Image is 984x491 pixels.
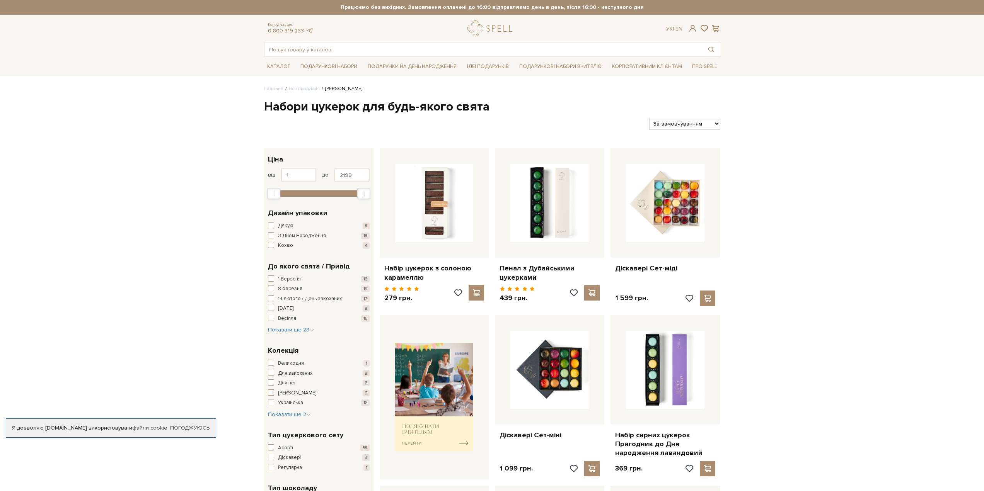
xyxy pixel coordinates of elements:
[278,360,304,367] span: Великодня
[363,360,370,367] span: 1
[500,431,600,440] a: Діскавері Сет-міні
[363,390,370,396] span: 9
[267,188,280,199] div: Min
[268,208,327,218] span: Дизайн упаковки
[268,464,370,472] button: Регулярна 1
[268,411,311,418] span: Показати ще 2
[615,294,648,302] p: 1 599 грн.
[268,242,370,250] button: Кохаю 4
[268,444,370,452] button: Асорті 58
[268,295,370,303] button: 14 лютого / День закоханих 17
[289,86,320,92] a: Вся продукція
[268,285,370,293] button: 8 березня 19
[268,326,314,334] button: Показати ще 28
[363,380,370,386] span: 6
[464,61,512,73] a: Ідеї подарунків
[268,430,343,440] span: Тип цукеркового сету
[363,242,370,249] span: 4
[363,464,370,471] span: 1
[281,168,316,182] input: Ціна
[278,232,326,240] span: З Днем Народження
[357,188,370,199] div: Max
[615,431,715,458] a: Набір сирних цукерок Пригодник до Дня народження лавандовий
[268,379,370,387] button: Для неї 6
[320,85,362,92] li: [PERSON_NAME]
[306,27,314,34] a: telegram
[268,326,314,333] span: Показати ще 28
[278,222,293,230] span: Дякую
[297,61,360,73] a: Подарункові набори
[268,315,370,323] button: Весілля 16
[363,223,370,229] span: 8
[365,61,460,73] a: Подарунки на День народження
[615,464,643,473] p: 369 грн.
[384,264,484,282] a: Набір цукерок з солоною карамеллю
[268,305,370,313] button: [DATE] 8
[268,261,350,272] span: До якого свята / Привід
[361,399,370,406] span: 16
[675,25,682,32] a: En
[702,42,720,56] button: Пошук товару у каталозі
[363,370,370,377] span: 8
[278,379,295,387] span: Для неї
[268,389,370,397] button: [PERSON_NAME] 9
[268,360,370,367] button: Великодня 1
[264,61,293,73] a: Каталог
[268,275,370,283] button: 1 Вересня 16
[278,275,301,283] span: 1 Вересня
[361,285,370,292] span: 19
[278,242,293,250] span: Кохаю
[278,389,316,397] span: [PERSON_NAME]
[264,42,702,56] input: Пошук товару у каталозі
[673,25,674,32] span: |
[264,86,283,92] a: Головна
[278,295,342,303] span: 14 лютого / День закоханих
[363,305,370,312] span: 8
[278,305,293,313] span: [DATE]
[278,444,293,452] span: Асорті
[361,233,370,239] span: 18
[268,399,370,407] button: Українська 16
[361,315,370,322] span: 16
[268,27,304,34] a: 0 800 319 233
[170,425,210,432] a: Погоджуюсь
[360,445,370,451] span: 58
[278,464,302,472] span: Регулярна
[500,294,535,302] p: 439 грн.
[268,154,283,165] span: Ціна
[615,264,715,273] a: Діскавері Сет-міді
[516,60,605,73] a: Подарункові набори Вчителю
[6,425,216,432] div: Я дозволяю [DOMAIN_NAME] використовувати
[268,222,370,230] button: Дякую 8
[500,464,533,473] p: 1 099 грн.
[268,345,298,356] span: Колекція
[689,61,720,73] a: Про Spell
[268,232,370,240] button: З Днем Народження 18
[278,370,312,377] span: Для закоханих
[132,425,167,431] a: файли cookie
[268,172,275,178] span: від
[609,61,685,73] a: Корпоративним клієнтам
[361,276,370,282] span: 16
[264,4,720,11] strong: Працюємо без вихідних. Замовлення оплачені до 16:00 відправляємо день в день, після 16:00 - насту...
[500,264,600,282] a: Пенал з Дубайськими цукерками
[384,294,420,302] p: 279 грн.
[467,20,516,36] a: logo
[334,168,370,182] input: Ціна
[268,22,314,27] span: Консультація:
[361,296,370,302] span: 17
[666,25,682,32] div: Ук
[278,454,301,462] span: Діскавері
[278,315,296,323] span: Весілля
[268,411,311,418] button: Показати ще 2
[278,285,302,293] span: 8 березня
[268,454,370,462] button: Діскавері 3
[395,343,474,452] img: banner
[264,99,720,115] h1: Набори цукерок для будь-якого свята
[278,399,303,407] span: Українська
[322,172,329,178] span: до
[268,370,370,377] button: Для закоханих 8
[362,454,370,461] span: 3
